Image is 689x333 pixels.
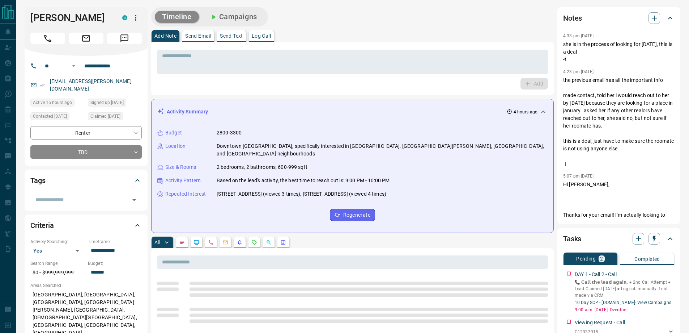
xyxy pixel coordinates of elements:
p: Viewing Request - Call [575,319,625,326]
p: 2 bedrooms, 2 bathrooms, 600-999 sqft [217,163,307,171]
p: Budget: [88,260,142,267]
h2: Criteria [30,220,54,231]
span: Email [69,33,103,44]
span: Contacted [DATE] [33,113,67,120]
p: Search Range: [30,260,84,267]
span: Signed up [DATE] [90,99,124,106]
p: Actively Searching: [30,238,84,245]
p: 4:23 pm [DATE] [563,69,594,74]
div: Criteria [30,217,142,234]
span: Active 15 hours ago [33,99,72,106]
p: All [154,240,160,245]
div: Renter [30,126,142,140]
div: Notes [563,9,675,27]
p: 9:00 a.m. [DATE] - Overdue [575,307,675,313]
p: Timeframe: [88,238,142,245]
p: Completed [634,257,660,262]
svg: Email Verified [40,83,45,88]
div: Fri Oct 21 2022 [30,112,84,122]
a: [EMAIL_ADDRESS][PERSON_NAME][DOMAIN_NAME] [50,78,132,92]
h1: [PERSON_NAME] [30,12,111,24]
p: the previous email has all the important info made contact, told her i would reach out to her by ... [563,76,675,168]
p: 2800-3300 [217,129,242,137]
p: Repeated Interest [165,190,206,198]
div: Yes [30,245,84,257]
svg: Emails [222,240,228,245]
svg: Listing Alerts [237,240,243,245]
button: Open [129,195,139,205]
h2: Notes [563,12,582,24]
p: 4 hours ago [514,109,537,115]
span: Call [30,33,65,44]
p: 2 [600,256,603,261]
span: Message [107,33,142,44]
p: Add Note [154,33,176,38]
p: Activity Summary [167,108,208,116]
svg: Lead Browsing Activity [193,240,199,245]
svg: Agent Actions [280,240,286,245]
p: she is in the process of looking for [DATE], this is a deal -t [563,41,675,63]
button: Open [69,62,78,70]
button: Timeline [155,11,199,23]
h2: Tags [30,175,45,186]
svg: Notes [179,240,185,245]
p: Based on the lead's activity, the best time to reach out is: 9:00 PM - 10:00 PM [217,177,390,184]
span: Claimed [DATE] [90,113,120,120]
p: Downtown [GEOGRAPHIC_DATA], specifically interested in [GEOGRAPHIC_DATA], [GEOGRAPHIC_DATA][PERSO... [217,142,548,158]
a: 10 Day SOP - [DOMAIN_NAME]- View Campaigns [575,300,671,305]
p: Pending [576,256,596,261]
p: Activity Pattern [165,177,201,184]
p: Log Call [252,33,271,38]
svg: Requests [251,240,257,245]
div: Tasks [563,230,675,247]
div: Thu Sep 15 2022 [88,99,142,109]
p: Areas Searched: [30,282,142,289]
div: Mon Aug 11 2025 [30,99,84,109]
p: Send Email [185,33,211,38]
p: 5:07 pm [DATE] [563,174,594,179]
svg: Opportunities [266,240,272,245]
p: Send Text [220,33,243,38]
p: Size & Rooms [165,163,196,171]
p: Budget [165,129,182,137]
div: Tags [30,172,142,189]
div: condos.ca [122,15,127,20]
p: $0 - $999,999,999 [30,267,84,279]
p: DAY 1 - Call 2 - Call [575,271,617,278]
p: [STREET_ADDRESS] (viewed 3 times), [STREET_ADDRESS] (viewed 4 times) [217,190,386,198]
div: TBD [30,145,142,159]
p: 📞 𝗖𝗮𝗹𝗹 𝘁𝗵𝗲 𝗹𝗲𝗮𝗱 𝗮𝗴𝗮𝗶𝗻. ● 2nd Call Attempt ● Lead Claimed [DATE] ‎● Log call manually if not made ... [575,279,675,299]
h2: Tasks [563,233,581,245]
div: Wed Jan 22 2025 [88,112,142,122]
svg: Calls [208,240,214,245]
button: Regenerate [330,209,375,221]
div: Activity Summary4 hours ago [157,105,548,118]
p: Location [165,142,186,150]
button: Campaigns [202,11,264,23]
p: 4:33 pm [DATE] [563,33,594,38]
